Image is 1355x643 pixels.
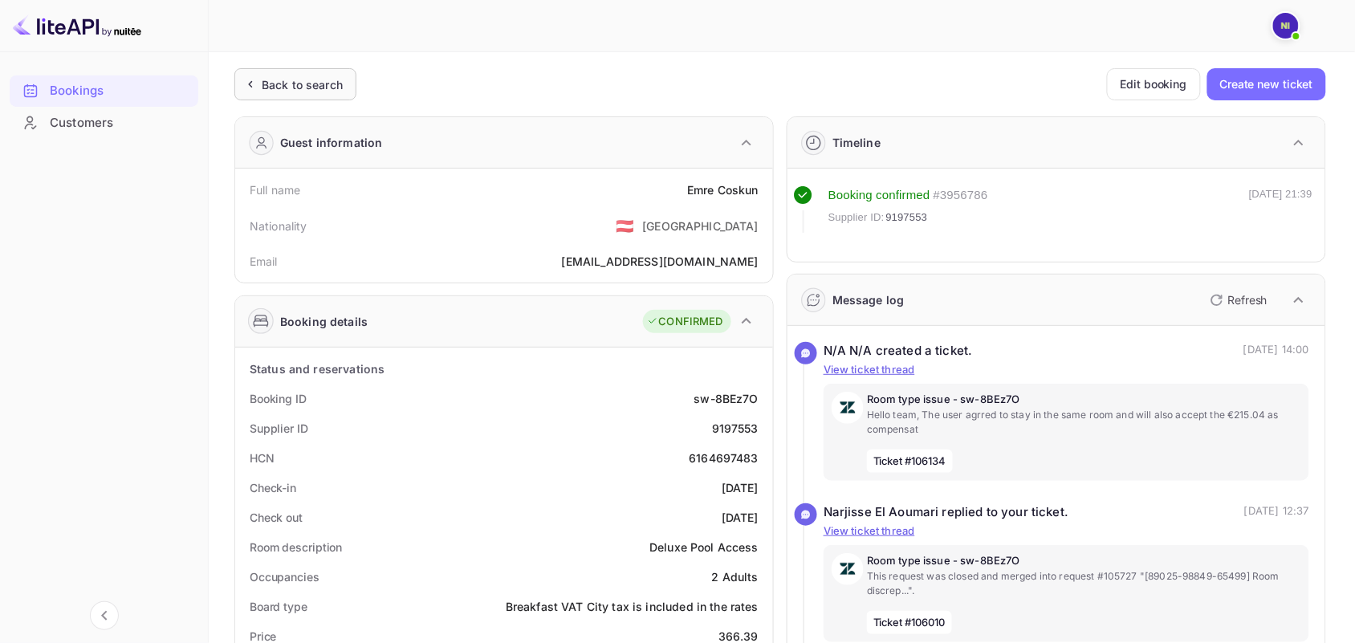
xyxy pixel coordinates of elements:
p: Hello team, The user agrred to stay in the same room and will also accept the €215.04 as compensat [867,408,1301,437]
div: Room description [250,539,342,556]
button: Edit booking [1107,68,1201,100]
div: [DATE] [722,509,759,526]
p: Refresh [1228,291,1268,308]
div: 9197553 [712,420,759,437]
div: Check-in [250,479,296,496]
div: HCN [250,450,275,466]
p: Room type issue - sw-8BEz7O [867,553,1301,569]
div: Guest information [280,134,383,151]
div: Status and reservations [250,360,385,377]
div: 6164697483 [690,450,759,466]
div: # 3956786 [934,186,988,205]
div: Breakfast VAT City tax is included in the rates [506,598,759,615]
div: [DATE] [722,479,759,496]
img: N Ibadah [1273,13,1299,39]
div: Booking ID [250,390,307,407]
div: Emre Coskun [687,181,759,198]
a: Bookings [10,75,198,105]
p: Room type issue - sw-8BEz7O [867,392,1301,408]
span: Ticket #106010 [867,611,952,635]
div: Nationality [250,218,307,234]
div: [GEOGRAPHIC_DATA] [642,218,759,234]
p: [DATE] 12:37 [1244,503,1309,522]
div: 2 Adults [712,568,759,585]
div: Booking confirmed [828,186,930,205]
img: AwvSTEc2VUhQAAAAAElFTkSuQmCC [832,553,864,585]
div: Customers [10,108,198,139]
img: AwvSTEc2VUhQAAAAAElFTkSuQmCC [832,392,864,424]
div: Booking details [280,313,368,330]
div: Supplier ID [250,420,308,437]
div: Board type [250,598,307,615]
div: Check out [250,509,303,526]
div: Message log [832,291,905,308]
p: This request was closed and merged into request #105727 "[89025-98849-65499] Room discrep...". [867,569,1301,598]
a: Customers [10,108,198,137]
div: Back to search [262,76,343,93]
div: N/A N/A created a ticket. [824,342,973,360]
p: View ticket thread [824,362,1309,378]
button: Create new ticket [1207,68,1326,100]
div: Customers [50,114,190,132]
p: [DATE] 14:00 [1243,342,1309,360]
div: Timeline [832,134,881,151]
div: [EMAIL_ADDRESS][DOMAIN_NAME] [562,253,759,270]
div: Deluxe Pool Access [649,539,759,556]
div: [DATE] 21:39 [1249,186,1312,233]
span: Supplier ID: [828,210,885,226]
div: sw-8BEz7O [694,390,759,407]
div: Narjisse El Aoumari replied to your ticket. [824,503,1068,522]
span: United States [616,211,634,240]
div: Occupancies [250,568,319,585]
span: 9197553 [886,210,928,226]
div: Bookings [10,75,198,107]
button: Collapse navigation [90,601,119,630]
span: Ticket #106134 [867,450,953,474]
p: View ticket thread [824,523,1309,539]
div: CONFIRMED [647,314,723,330]
div: Bookings [50,82,190,100]
div: Full name [250,181,300,198]
div: Email [250,253,278,270]
button: Refresh [1201,287,1274,313]
img: LiteAPI logo [13,13,141,39]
